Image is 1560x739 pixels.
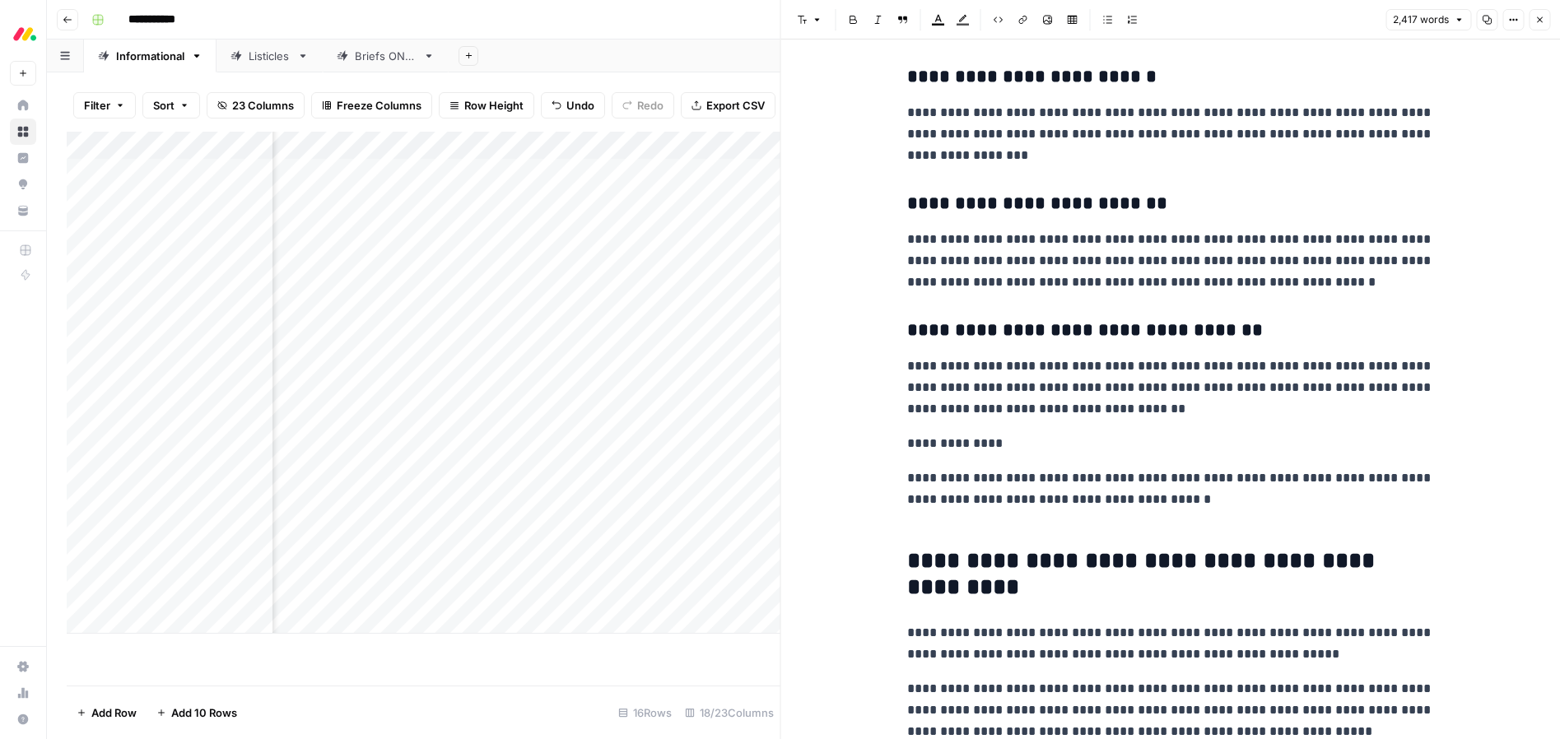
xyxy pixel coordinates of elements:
span: Add 10 Rows [171,704,237,721]
button: 2,417 words [1385,9,1471,30]
button: Add 10 Rows [147,699,247,726]
button: Help + Support [10,706,36,732]
span: 23 Columns [232,97,294,114]
button: Row Height [439,92,534,119]
button: 23 Columns [207,92,305,119]
div: Listicles [249,48,291,64]
a: Opportunities [10,171,36,198]
button: Redo [612,92,674,119]
button: Filter [73,92,136,119]
a: Settings [10,653,36,680]
a: Usage [10,680,36,706]
button: Undo [541,92,605,119]
a: Informational [84,40,217,72]
button: Workspace: Monday.com [10,13,36,54]
a: Home [10,92,36,119]
button: Sort [142,92,200,119]
a: Insights [10,145,36,171]
span: Add Row [91,704,137,721]
button: Export CSV [681,92,775,119]
span: Freeze Columns [337,97,421,114]
div: Informational [116,48,184,64]
a: Browse [10,119,36,145]
button: Freeze Columns [311,92,432,119]
a: Briefs ONLY [323,40,449,72]
span: Filter [84,97,110,114]
span: Undo [566,97,594,114]
div: 18/23 Columns [678,699,780,726]
span: Export CSV [706,97,765,114]
div: Briefs ONLY [355,48,417,64]
span: Row Height [464,97,524,114]
div: 16 Rows [612,699,678,726]
img: Monday.com Logo [10,19,40,49]
a: Your Data [10,198,36,224]
span: Sort [153,97,175,114]
span: Redo [637,97,664,114]
span: 2,417 words [1393,12,1449,27]
a: Listicles [217,40,323,72]
button: Add Row [67,699,147,726]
